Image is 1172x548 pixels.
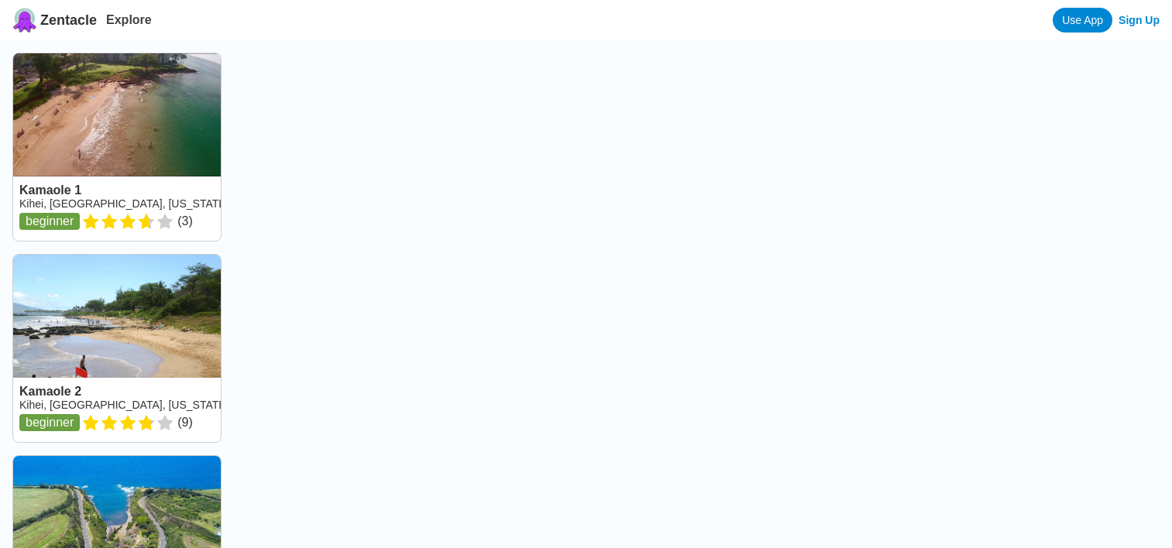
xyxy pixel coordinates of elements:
[12,8,97,33] a: Zentacle logoZentacle
[19,399,229,411] a: Kihei, [GEOGRAPHIC_DATA], [US_STATE]
[106,13,152,26] a: Explore
[19,197,229,210] a: Kihei, [GEOGRAPHIC_DATA], [US_STATE]
[1053,8,1112,33] a: Use App
[12,8,37,33] img: Zentacle logo
[40,12,97,29] span: Zentacle
[1119,14,1160,26] a: Sign Up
